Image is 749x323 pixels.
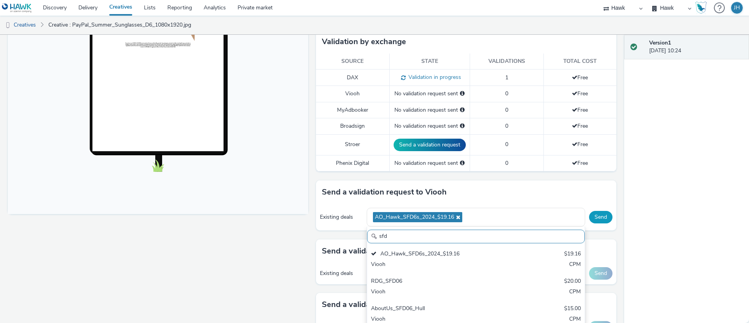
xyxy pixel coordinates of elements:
[505,106,508,114] span: 0
[649,39,671,46] strong: Version 1
[460,122,465,130] div: Please select a deal below and click on Send to send a validation request to Broadsign.
[564,277,581,286] div: $20.00
[569,261,581,269] div: CPM
[564,250,581,259] div: $19.16
[649,39,743,55] div: [DATE] 10:24
[316,70,389,86] td: DAX
[572,74,588,81] span: Free
[543,54,616,70] th: Total cost
[320,213,363,221] div: Existing deals
[4,21,12,29] img: dooh
[371,250,509,259] div: AO_Hawk_SFD6s_2024_$19.16
[505,90,508,97] span: 0
[320,269,363,277] div: Existing deals
[505,74,508,81] span: 1
[316,102,389,118] td: MyAdbooker
[371,305,509,314] div: AboutUs_SFD06_Hull
[572,159,588,167] span: Free
[2,3,32,13] img: undefined Logo
[589,267,612,280] button: Send
[505,159,508,167] span: 0
[322,245,463,257] h3: Send a validation request to Broadsign
[371,277,509,286] div: RDG_SFD06
[572,106,588,114] span: Free
[589,211,612,223] button: Send
[316,86,389,102] td: Viooh
[569,288,581,297] div: CPM
[460,106,465,114] div: Please select a deal below and click on Send to send a validation request to MyAdbooker.
[505,141,508,148] span: 0
[371,261,509,269] div: Viooh
[316,134,389,155] td: Stroer
[505,122,508,130] span: 0
[322,186,447,198] h3: Send a validation request to Viooh
[371,288,509,297] div: Viooh
[394,90,466,98] div: No validation request sent
[572,90,588,97] span: Free
[367,230,585,243] input: Search......
[44,16,195,34] a: Creative : PayPal_Summer_Sunglasses_D6_1080x1920.jpg
[394,159,466,167] div: No validation request sent
[316,54,389,70] th: Source
[564,305,581,314] div: $15.00
[316,155,389,171] td: Phenix Digital
[114,24,187,155] img: Advertisement preview
[394,122,466,130] div: No validation request sent
[389,54,470,70] th: State
[695,2,707,14] img: Hawk Academy
[572,122,588,130] span: Free
[316,118,389,134] td: Broadsign
[572,141,588,148] span: Free
[375,214,454,221] span: AO_Hawk_SFD6s_2024_$19.16
[322,36,406,48] h3: Validation by exchange
[394,106,466,114] div: No validation request sent
[394,139,466,151] button: Send a validation request
[460,90,465,98] div: Please select a deal below and click on Send to send a validation request to Viooh.
[734,2,740,14] div: JH
[460,159,465,167] div: Please select a deal below and click on Send to send a validation request to Phenix Digital.
[470,54,543,70] th: Validations
[695,2,710,14] a: Hawk Academy
[406,73,461,81] span: Validation in progress
[322,299,472,311] h3: Send a validation request to MyAdbooker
